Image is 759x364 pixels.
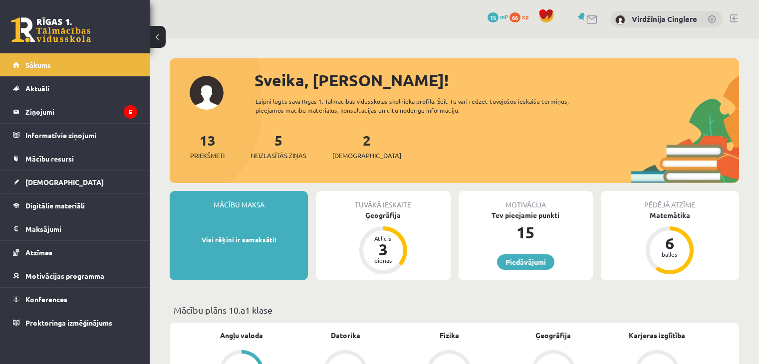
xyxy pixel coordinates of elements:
[13,217,137,240] a: Maksājumi
[254,68,739,92] div: Sveika, [PERSON_NAME]!
[190,151,225,161] span: Priekšmeti
[331,330,360,341] a: Datorika
[316,210,450,220] div: Ģeogrāfija
[316,210,450,276] a: Ģeogrāfija Atlicis 3 dienas
[497,254,554,270] a: Piedāvājumi
[25,60,51,69] span: Sākums
[629,330,685,341] a: Karjeras izglītība
[368,235,398,241] div: Atlicis
[25,217,137,240] legend: Maksājumi
[601,210,739,220] div: Matemātika
[13,288,137,311] a: Konferences
[13,100,137,123] a: Ziņojumi5
[655,235,685,251] div: 6
[601,210,739,276] a: Matemātika 6 balles
[509,12,533,20] a: 66 xp
[174,303,735,317] p: Mācību plāns 10.a1 klase
[459,210,593,220] div: Tev pieejamie punkti
[25,295,67,304] span: Konferences
[488,12,499,22] span: 15
[25,154,74,163] span: Mācību resursi
[332,131,401,161] a: 2[DEMOGRAPHIC_DATA]
[522,12,528,20] span: xp
[632,14,697,24] a: Virdžīnija Cinglere
[13,124,137,147] a: Informatīvie ziņojumi
[25,318,112,327] span: Proktoringa izmēģinājums
[25,100,137,123] legend: Ziņojumi
[500,12,508,20] span: mP
[13,171,137,193] a: [DEMOGRAPHIC_DATA]
[13,53,137,76] a: Sākums
[655,251,685,257] div: balles
[316,191,450,210] div: Tuvākā ieskaite
[251,151,306,161] span: Neizlasītās ziņas
[13,264,137,287] a: Motivācijas programma
[615,15,625,25] img: Virdžīnija Cinglere
[251,131,306,161] a: 5Neizlasītās ziņas
[368,241,398,257] div: 3
[13,147,137,170] a: Mācību resursi
[124,105,137,119] i: 5
[368,257,398,263] div: dienas
[440,330,459,341] a: Fizika
[488,12,508,20] a: 15 mP
[220,330,263,341] a: Angļu valoda
[11,17,91,42] a: Rīgas 1. Tālmācības vidusskola
[332,151,401,161] span: [DEMOGRAPHIC_DATA]
[25,178,104,186] span: [DEMOGRAPHIC_DATA]
[190,131,225,161] a: 13Priekšmeti
[25,201,85,210] span: Digitālie materiāli
[175,235,303,245] p: Visi rēķini ir samaksāti!
[13,77,137,100] a: Aktuāli
[170,191,308,210] div: Mācību maksa
[25,248,52,257] span: Atzīmes
[13,194,137,217] a: Digitālie materiāli
[13,241,137,264] a: Atzīmes
[535,330,571,341] a: Ģeogrāfija
[601,191,739,210] div: Pēdējā atzīme
[25,271,104,280] span: Motivācijas programma
[25,124,137,147] legend: Informatīvie ziņojumi
[459,220,593,244] div: 15
[13,311,137,334] a: Proktoringa izmēģinājums
[25,84,49,93] span: Aktuāli
[459,191,593,210] div: Motivācija
[255,97,597,115] div: Laipni lūgts savā Rīgas 1. Tālmācības vidusskolas skolnieka profilā. Šeit Tu vari redzēt tuvojošo...
[509,12,520,22] span: 66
